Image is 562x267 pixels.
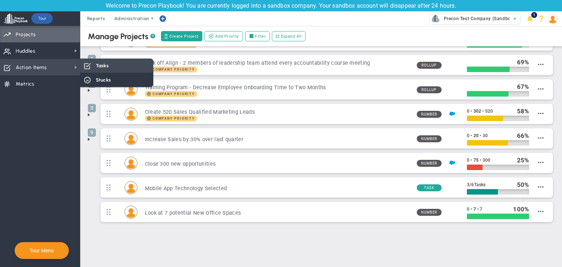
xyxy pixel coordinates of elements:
span: Company Priority [153,92,195,96]
span: Tasks [474,182,486,187]
span: 58 [517,108,524,115]
span: 9 [88,128,96,137]
span: Rollup [417,62,442,69]
span: Company Priority [153,117,195,120]
span: Task [417,184,442,191]
span: Stucks [96,76,111,83]
span: Create Project [169,33,199,40]
span: 7 [480,207,482,212]
span: 520 [485,109,493,114]
h3: Look at 7 potential New Office Spaces [145,210,411,217]
h3: Increase Sales by 30% over last quarter [145,136,411,143]
span: 30 [483,133,488,138]
button: Tour Menu [27,247,56,254]
span: • [480,133,481,138]
div: Tom Johnson [124,206,138,219]
span: select [510,14,520,24]
span: Administration [114,16,149,21]
img: Tom Johnson [125,206,137,218]
div: Lucy Rodriguez [124,181,138,194]
label: Filter [245,31,270,41]
span: Company Priority [153,68,195,71]
span: 7 [473,207,476,212]
div: % [513,205,529,213]
span: • [482,109,484,114]
span: 50 [517,181,524,188]
span: Company Priority [145,116,197,121]
span: Projects [16,27,35,42]
img: Lucy Rodriguez [125,181,137,194]
div: % [517,83,529,91]
img: Katie Williams [125,132,137,145]
div: % [517,58,529,66]
button: Add Priority [205,31,243,41]
button: Expand All [272,31,306,41]
span: 20 [473,133,479,138]
span: • [471,207,472,212]
h3: Mobile App Technology Selected [145,185,411,192]
div: Manage Projects [88,31,156,41]
span: Precon Test Company (Sandbox) [440,14,515,23]
span: Number [417,209,442,216]
img: Lisa Jenkins [125,83,137,96]
div: % [517,156,529,164]
span: 0 [467,109,469,114]
span: 75 [473,158,479,163]
span: 69 [517,59,524,66]
span: • [471,133,472,138]
span: Add Priority [215,33,239,40]
span: 66 [517,132,524,139]
h3: Training Program - Decrease Employee Onboarding Time to Two Months [145,84,411,91]
span: Reports [83,11,109,26]
span: • [471,158,472,163]
img: Salesforce Enabled<br />Sandbox: Quarterly Leads and Opportunities [449,160,455,166]
span: • [471,109,472,114]
div: Mark Collins [124,157,138,170]
h3: Close 300 new opportunities [145,161,411,168]
span: 0 [467,133,469,138]
span: • [477,207,479,212]
span: 0 [467,207,469,212]
div: Katie Williams [124,132,138,145]
span: 3 [88,55,96,63]
img: 33592.Company.photo [431,14,440,23]
span: 302 [473,109,481,114]
span: Company Priority [145,91,197,97]
span: Metrics [16,76,34,92]
div: Sudhir Dakshinamurthy [124,108,138,121]
span: Number [417,160,442,167]
span: Action Items [16,60,47,75]
img: Mark Collins [125,157,137,169]
h3: Create 520 Sales Qualified Marketing Leads [145,109,411,116]
span: 300 [483,158,490,163]
span: 0 [467,158,469,163]
span: Number [417,111,442,118]
div: % [517,181,529,189]
span: Rollup [417,86,442,93]
span: 3 6 [467,182,486,187]
img: 209866.Person.photo [548,14,558,24]
span: Huddles [16,44,35,59]
div: % [517,107,529,115]
span: 25 [517,157,524,164]
span: • [480,158,481,163]
span: / [469,182,471,187]
span: Tasks [96,62,109,69]
span: 67 [517,83,524,90]
span: 1 [531,12,537,18]
span: 100 [513,206,524,213]
span: Expand All [281,33,302,40]
button: Create Project [161,31,202,41]
img: Salesforce Enabled<br />Sandbox: Quarterly Leads and Opportunities [449,111,455,117]
li: Announcements [524,11,536,26]
span: Company Priority [145,67,197,72]
img: Sudhir Dakshinamurthy [125,108,137,120]
span: 3 [88,104,96,112]
span: Number [417,135,442,142]
div: Lisa Jenkins [124,83,138,96]
div: % [517,132,529,140]
h3: Kick off Align - 2 members of leadership team attend every accountability course meeting [145,60,411,67]
li: Help & Frequently Asked Questions (FAQ) [536,11,547,26]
